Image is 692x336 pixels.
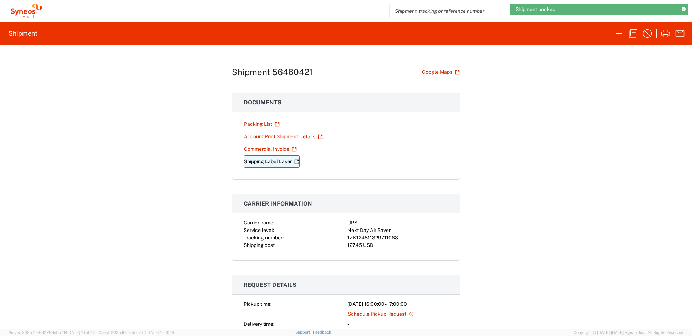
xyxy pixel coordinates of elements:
span: [DATE] 10:40:19 [146,330,174,335]
span: Pickup time: [244,301,271,307]
span: [DATE] 10:56:16 [67,330,95,335]
span: Service level: [244,227,274,233]
a: Support [295,330,313,334]
div: UPS [347,219,448,227]
span: Shipping cost [244,242,275,248]
div: Next Day Air Saver [347,227,448,234]
div: - [347,320,448,328]
input: Shipment, tracking or reference number [390,4,574,18]
div: [DATE] 16:00:00 - 17:00:00 [347,300,448,308]
a: Google Maps [422,66,460,78]
a: Feedback [313,330,331,334]
span: Carrier information [244,200,312,207]
span: Request details [244,281,296,288]
span: Delivery time: [244,321,274,327]
a: Shipping Label Laser [244,155,300,168]
span: Server: 2025.16.0-82789e55714 [9,330,95,335]
span: Tracking number: [244,235,284,241]
span: Client: 2025.16.0-8fc0770 [98,330,174,335]
div: 1ZK124811329711063 [347,234,448,242]
a: Commercial Invoice [244,143,297,155]
span: Copyright © [DATE]-[DATE] Agistix Inc., All Rights Reserved [574,329,683,336]
a: Account Print Shipment Details [244,130,323,143]
span: Carrier name: [244,220,274,226]
a: Packing List [244,118,280,130]
span: Documents [244,99,281,106]
h1: Shipment 56460421 [232,67,313,77]
h2: Shipment [9,29,37,38]
a: Schedule Pickup Request [347,308,414,320]
span: Shipment booked [515,6,555,12]
div: 127.45 USD [347,242,448,249]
